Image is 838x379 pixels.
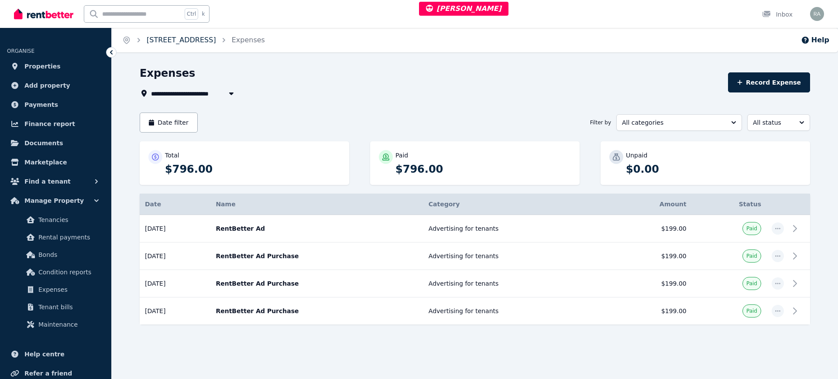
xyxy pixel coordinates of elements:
td: $199.00 [607,242,692,270]
a: Payments [7,96,104,113]
span: Paid [746,225,757,232]
img: Rochelle Alvarez [810,7,824,21]
p: $796.00 [165,162,340,176]
td: [DATE] [140,215,210,242]
span: Finance report [24,119,75,129]
th: Name [210,194,423,215]
p: Paid [395,151,408,160]
td: [DATE] [140,297,210,325]
span: Help centre [24,349,65,359]
span: Add property [24,80,70,91]
span: Tenant bills [38,302,97,312]
td: $199.00 [607,215,692,242]
a: Add property [7,77,104,94]
span: Documents [24,138,63,148]
a: Documents [7,134,104,152]
span: All categories [622,118,724,127]
a: Finance report [7,115,104,133]
td: [DATE] [140,242,210,270]
span: Bonds [38,249,97,260]
a: Bonds [10,246,101,263]
span: Tenancies [38,215,97,225]
p: $0.00 [626,162,801,176]
p: RentBetter Ad [216,224,418,233]
td: $199.00 [607,270,692,297]
th: Amount [607,194,692,215]
button: All status [747,114,810,131]
td: [DATE] [140,270,210,297]
span: Paid [746,280,757,287]
a: Tenancies [10,211,101,229]
p: RentBetter Ad Purchase [216,279,418,288]
a: [STREET_ADDRESS] [147,36,216,44]
a: Expenses [10,281,101,298]
a: Maintenance [10,316,101,333]
img: RentBetter [14,7,73,20]
a: Expenses [232,36,265,44]
a: Condition reports [10,263,101,281]
a: Tenant bills [10,298,101,316]
td: Advertising for tenants [423,215,607,242]
span: Paid [746,307,757,314]
p: RentBetter Ad Purchase [216,252,418,260]
a: Rental payments [10,229,101,246]
span: Refer a friend [24,368,72,379]
h1: Expenses [140,66,195,80]
td: $199.00 [607,297,692,325]
span: Find a tenant [24,176,71,187]
span: All status [753,118,792,127]
p: Total [165,151,179,160]
button: Help [801,35,829,45]
button: All categories [616,114,742,131]
a: Properties [7,58,104,75]
div: Inbox [762,10,793,19]
th: Category [423,194,607,215]
p: Unpaid [626,151,647,160]
button: Date filter [140,113,198,133]
td: Advertising for tenants [423,270,607,297]
span: Rental payments [38,232,97,242]
th: Date [140,194,210,215]
span: Expenses [38,284,97,295]
p: RentBetter Ad Purchase [216,307,418,315]
button: Find a tenant [7,173,104,190]
span: [PERSON_NAME] [426,4,501,13]
nav: Breadcrumb [112,28,275,52]
p: $796.00 [395,162,571,176]
span: k [202,10,205,17]
th: Status [692,194,766,215]
span: Maintenance [38,319,97,330]
span: Properties [24,61,61,72]
button: Manage Property [7,192,104,209]
span: Marketplace [24,157,67,167]
span: Filter by [590,119,611,126]
span: Paid [746,253,757,259]
span: Payments [24,99,58,110]
span: Manage Property [24,195,84,206]
td: Advertising for tenants [423,242,607,270]
span: Ctrl [185,8,198,20]
a: Marketplace [7,154,104,171]
a: Help centre [7,345,104,363]
span: Condition reports [38,267,97,277]
span: ORGANISE [7,48,34,54]
td: Advertising for tenants [423,297,607,325]
button: Record Expense [728,72,810,92]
